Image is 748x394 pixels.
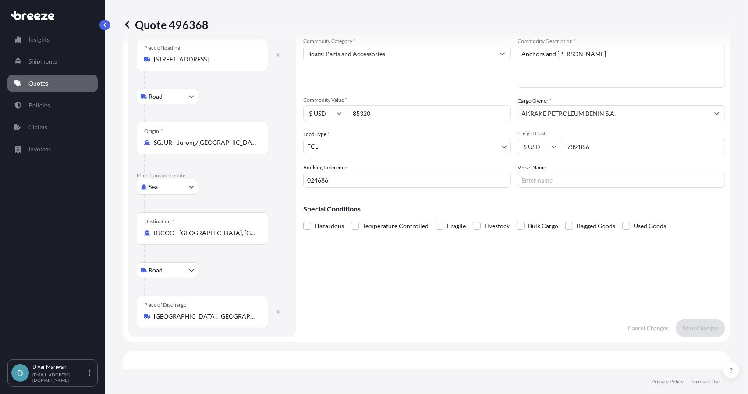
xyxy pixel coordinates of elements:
[518,46,726,88] textarea: Anchors and [PERSON_NAME]
[17,369,23,377] span: D
[518,130,726,137] span: Freight Cost
[137,262,198,278] button: Select transport
[652,378,684,385] a: Privacy Policy
[154,138,257,147] input: Origin
[154,229,257,237] input: Destination
[304,46,495,61] input: Select a commodity type
[7,118,98,136] a: Claims
[144,218,175,225] div: Destination
[307,142,318,151] span: FCL
[144,128,163,135] div: Origin
[303,130,330,139] span: Load Type
[154,312,257,321] input: Place of Discharge
[447,219,466,233] span: Fragile
[32,363,87,370] p: Diyar Mariwan
[577,219,615,233] span: Bagged Goods
[303,172,511,188] input: Your internal reference
[28,101,50,110] p: Policies
[149,92,163,101] span: Road
[303,163,347,172] label: Booking Reference
[32,372,87,383] p: [EMAIL_ADDRESS][DOMAIN_NAME]
[495,46,510,61] button: Show suggestions
[709,105,725,121] button: Show suggestions
[691,378,720,385] a: Terms of Use
[518,163,546,172] label: Vessel Name
[28,57,57,66] p: Shipments
[303,139,511,154] button: FCL
[621,319,676,337] button: Cancel Changes
[303,205,725,212] p: Special Conditions
[137,179,198,195] button: Select transport
[518,172,726,188] input: Enter name
[123,18,209,32] p: Quote 496368
[28,79,48,88] p: Quotes
[28,123,47,132] p: Claims
[362,219,429,233] span: Temperature Controlled
[315,219,344,233] span: Hazardous
[518,97,552,105] label: Cargo Owner
[149,266,163,275] span: Road
[7,75,98,92] a: Quotes
[562,139,726,154] input: Enter amount
[683,324,718,333] p: Save Changes
[7,140,98,158] a: Invoices
[144,301,186,308] div: Place of Discharge
[347,105,511,121] input: Type amount
[149,183,158,191] span: Sea
[137,89,198,104] button: Select transport
[28,145,51,154] p: Invoices
[7,31,98,48] a: Insights
[676,319,725,337] button: Save Changes
[518,105,709,121] input: Full name
[634,219,666,233] span: Used Goods
[303,97,511,104] span: Commodity Value
[7,53,98,70] a: Shipments
[628,324,669,333] p: Cancel Changes
[7,97,98,114] a: Policies
[528,219,558,233] span: Bulk Cargo
[137,172,287,179] p: Main transport mode
[28,35,50,44] p: Insights
[154,55,257,64] input: Place of loading
[484,219,510,233] span: Livestock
